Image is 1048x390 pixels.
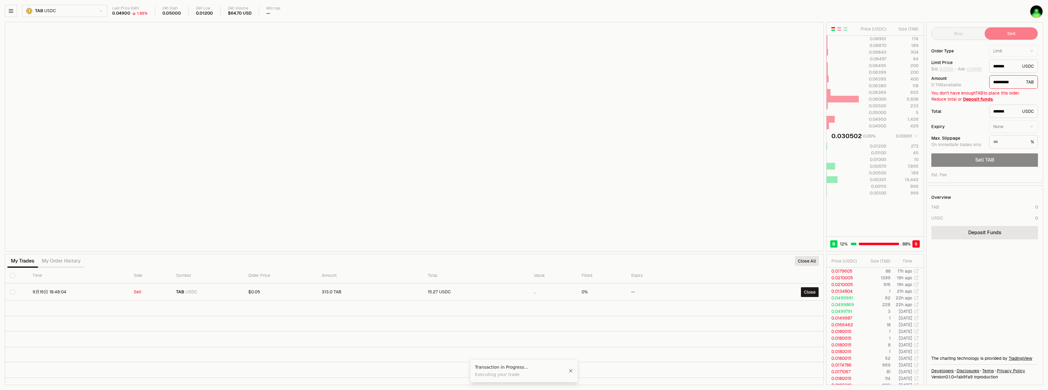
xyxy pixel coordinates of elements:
[827,308,862,315] td: 0.0499791
[891,83,919,89] div: 118
[915,241,918,247] span: S
[831,27,836,31] button: Show Buy and Sell Orders
[827,382,862,388] td: 0.0182319
[827,342,862,348] td: 0.0180015
[899,376,912,381] time: [DATE]
[831,132,862,140] div: 0.030502
[956,374,973,380] span: fab9fa9b7ec9a020ac26549b924120f0702620c4
[423,268,529,284] th: Total
[859,83,886,89] div: 0.06380
[891,150,919,156] div: 45
[989,135,1038,148] div: %
[862,321,891,328] td: 18
[862,328,891,335] td: 1
[891,123,919,129] div: 429
[5,22,823,251] iframe: Financial Chart
[859,116,886,122] div: 0.04950
[827,295,862,301] td: 0.0499991
[899,309,912,314] time: [DATE]
[989,45,1038,57] button: Limit
[475,371,568,377] div: Executing your trade
[859,109,886,116] div: 0.05000
[862,375,891,382] td: 114
[897,288,912,294] time: 21h ago
[801,287,819,297] button: Close
[862,368,891,375] td: 81
[931,194,951,200] div: Overview
[827,321,862,328] td: 0.0166462
[129,268,171,284] th: Side
[859,49,886,55] div: 0.06840
[859,150,886,156] div: 0.01100
[795,256,819,266] button: Close All
[827,362,862,368] td: 0.0174786
[899,369,912,374] time: [DATE]
[862,348,891,355] td: 1
[176,289,184,295] span: TAB
[859,42,886,48] div: 0.06870
[859,190,886,196] div: 0.00100
[931,226,1038,239] a: Deposit Funds
[582,289,621,295] div: 0%
[897,275,912,281] time: 19h ago
[859,163,886,169] div: 0.00570
[902,241,911,247] span: 88 %
[989,105,1038,118] div: USDC
[862,295,891,301] td: 62
[196,11,213,16] div: 0.01200
[859,89,886,95] div: 0.06369
[827,348,862,355] td: 0.0180015
[859,76,886,82] div: 0.06395
[862,288,891,295] td: 1
[162,6,181,11] div: 24h High
[827,335,862,342] td: 0.0180015
[475,364,568,370] div: Transaction in Progress...
[891,89,919,95] div: 655
[899,382,912,388] time: [DATE]
[186,289,197,295] span: USDC
[859,123,886,129] div: 0.04900
[989,75,1038,89] div: TAB
[859,26,886,32] div: Price ( USDC )
[827,368,862,375] td: 0.0171067
[899,349,912,354] time: [DATE]
[832,241,835,247] span: B
[891,143,919,149] div: 273
[137,11,147,16] div: 1.95%
[891,156,919,163] div: 10
[891,26,919,32] div: Size ( TAB )
[248,289,260,295] span: $0.05
[931,124,984,129] div: Expiry
[33,289,66,295] time: 9月16日 18:48:04
[891,42,919,48] div: 189
[899,362,912,368] time: [DATE]
[134,289,166,295] div: Sell
[896,295,912,301] time: 22h ago
[1035,215,1038,221] div: 0
[899,315,912,321] time: [DATE]
[891,170,919,176] div: 189
[859,56,886,62] div: 0.06497
[859,183,886,189] div: 0.00110
[891,76,919,82] div: 400
[859,177,886,183] div: 0.00301
[10,273,15,278] button: Select all
[862,315,891,321] td: 1
[899,342,912,348] time: [DATE]
[867,258,890,264] div: Size ( TAB )
[428,289,524,295] div: 15.27 USDC
[931,49,984,53] div: Order Type
[891,96,919,102] div: 5,608
[859,96,886,102] div: 0.06000
[897,282,912,287] time: 19h ago
[931,136,984,140] div: Max. Slippage
[859,36,886,42] div: 0.06901
[931,355,1038,361] div: The charting technology is provided by
[827,355,862,362] td: 0.0180015
[266,11,270,16] div: —
[899,356,912,361] time: [DATE]
[997,368,1025,374] a: Privacy Policy
[827,281,862,288] td: 0.0210005
[859,170,886,176] div: 0.00500
[529,268,577,284] th: Value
